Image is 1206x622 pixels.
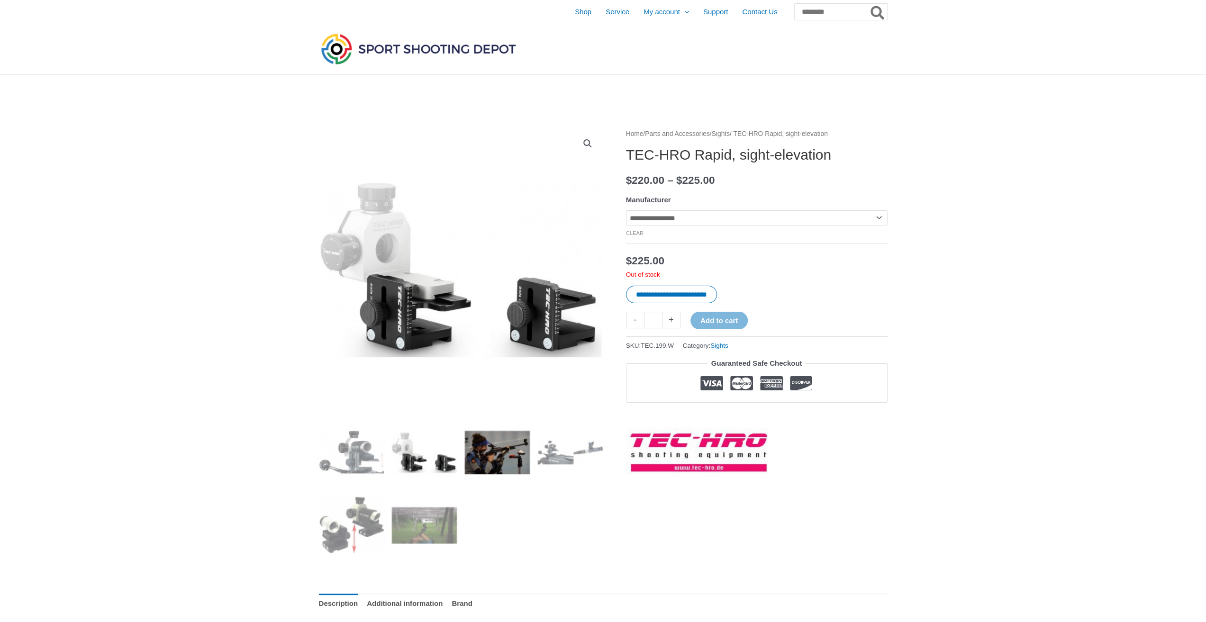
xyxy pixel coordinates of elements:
[626,255,664,267] bdi: 225.00
[319,492,385,558] img: TEC-HRO Rapid, sight-elevation - Image 5
[644,312,662,328] input: Product quantity
[676,174,682,186] span: $
[391,492,457,558] img: TEC-HRO Rapid, sight-elevation - Image 6
[626,428,768,477] a: TEC-HRO Shooting Equipment
[667,174,673,186] span: –
[626,174,664,186] bdi: 220.00
[537,419,603,485] img: TEC-HRO Rapid, sight-elevation - Image 4
[626,340,674,352] span: SKU:
[464,419,530,485] img: TEC-HRO Rapid, sight-elevation - Image 3
[452,594,472,614] a: Brand
[869,4,887,20] button: Search
[626,146,888,163] h1: TEC-HRO Rapid, sight-elevation
[319,594,358,614] a: Description
[626,312,644,328] a: -
[319,419,385,485] img: TEC-HRO Rapid
[367,594,443,614] a: Additional information
[626,255,632,267] span: $
[319,31,518,66] img: Sport Shooting Depot
[626,410,888,421] iframe: Customer reviews powered by Trustpilot
[707,357,806,370] legend: Guaranteed Safe Checkout
[626,130,644,137] a: Home
[579,135,596,152] a: View full-screen image gallery
[626,230,644,236] a: Clear options
[626,174,632,186] span: $
[626,128,888,140] nav: Breadcrumb
[690,312,748,329] button: Add to cart
[645,130,710,137] a: Parts and Accessories
[626,196,671,204] label: Manufacturer
[391,419,457,485] img: TEC-HRO Rapid, sight-elevation - Image 2
[676,174,715,186] bdi: 225.00
[641,342,674,349] span: TEC.199.W
[683,340,728,352] span: Category:
[710,342,728,349] a: Sights
[662,312,680,328] a: +
[712,130,730,137] a: Sights
[626,270,888,279] p: Out of stock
